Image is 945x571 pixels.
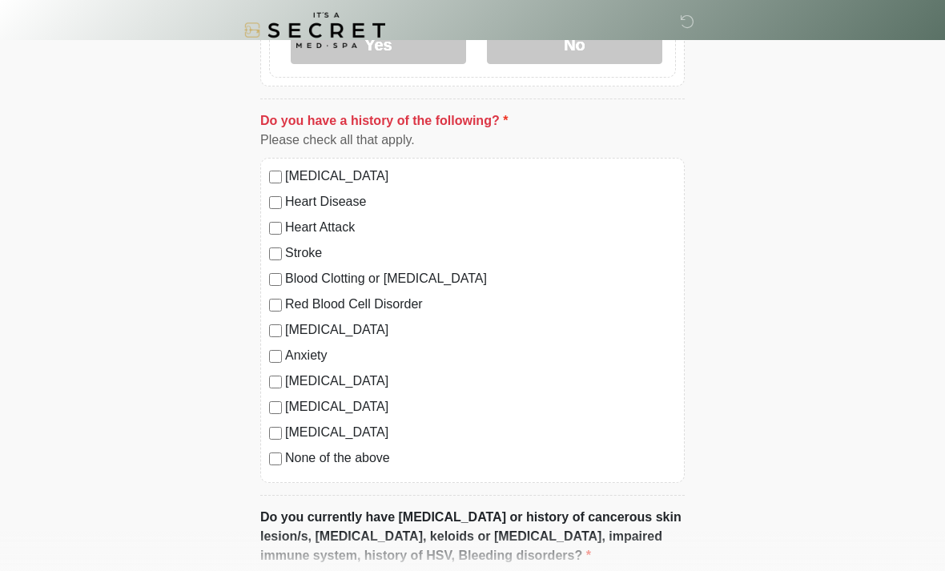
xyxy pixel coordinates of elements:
label: [MEDICAL_DATA] [285,372,676,391]
label: [MEDICAL_DATA] [285,423,676,442]
input: Red Blood Cell Disorder [269,299,282,312]
input: None of the above [269,452,282,465]
label: None of the above [285,448,676,468]
input: Heart Attack [269,222,282,235]
label: Anxiety [285,346,676,365]
label: [MEDICAL_DATA] [285,397,676,416]
input: Anxiety [269,350,282,363]
input: [MEDICAL_DATA] [269,324,282,337]
label: [MEDICAL_DATA] [285,167,676,186]
label: Red Blood Cell Disorder [285,295,676,314]
img: It's A Secret Med Spa Logo [244,12,385,48]
label: Heart Disease [285,192,676,211]
input: Stroke [269,247,282,260]
label: Blood Clotting or [MEDICAL_DATA] [285,269,676,288]
input: [MEDICAL_DATA] [269,376,282,388]
label: Heart Attack [285,218,676,237]
input: Blood Clotting or [MEDICAL_DATA] [269,273,282,286]
label: Do you have a history of the following? [260,111,508,131]
div: Please check all that apply. [260,131,685,150]
label: Stroke [285,243,676,263]
input: [MEDICAL_DATA] [269,401,282,414]
label: Do you currently have [MEDICAL_DATA] or history of cancerous skin lesion/s, [MEDICAL_DATA], keloi... [260,508,685,565]
input: [MEDICAL_DATA] [269,171,282,183]
input: [MEDICAL_DATA] [269,427,282,440]
input: Heart Disease [269,196,282,209]
label: [MEDICAL_DATA] [285,320,676,340]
